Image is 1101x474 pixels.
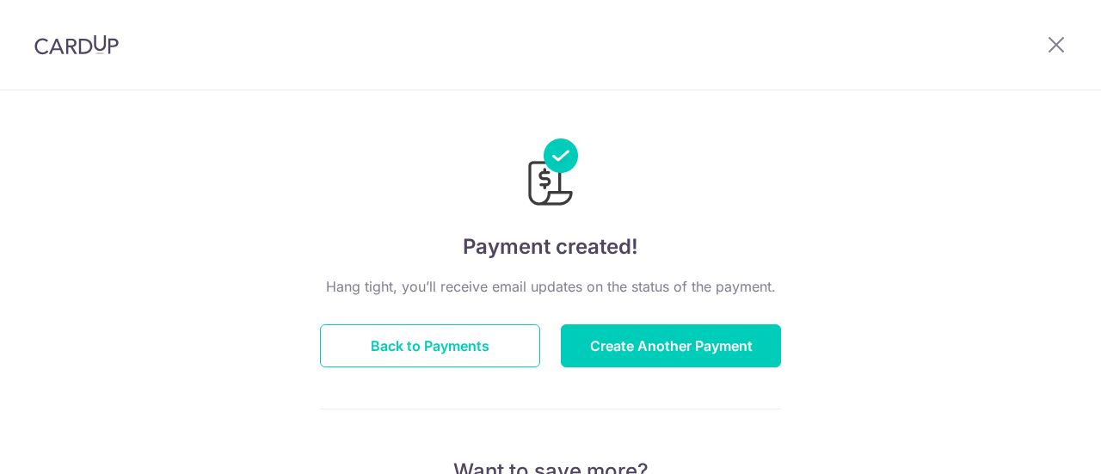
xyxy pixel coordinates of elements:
h4: Payment created! [320,231,781,262]
button: Back to Payments [320,324,540,367]
img: CardUp [34,34,119,55]
p: Hang tight, you’ll receive email updates on the status of the payment. [320,276,781,297]
button: Create Another Payment [561,324,781,367]
img: Payments [523,139,578,211]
